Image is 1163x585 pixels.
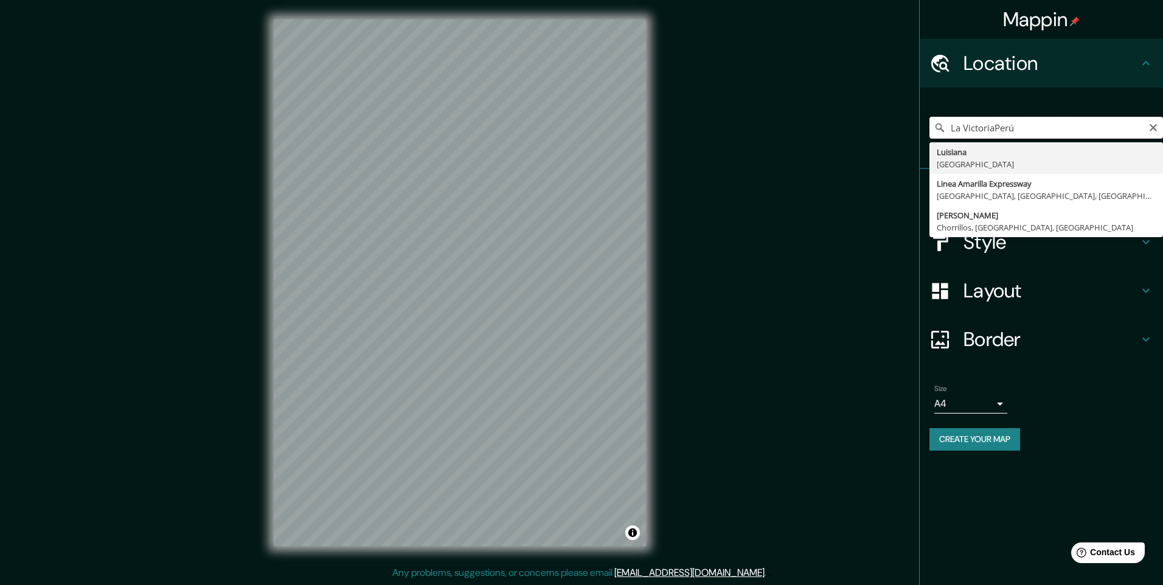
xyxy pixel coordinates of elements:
div: [GEOGRAPHIC_DATA] [937,158,1156,170]
h4: Style [963,230,1139,254]
button: Toggle attribution [625,525,640,540]
div: Linea Amarilla Expressway [937,178,1156,190]
h4: Layout [963,279,1139,303]
div: Pins [920,169,1163,218]
div: [GEOGRAPHIC_DATA], [GEOGRAPHIC_DATA], [GEOGRAPHIC_DATA] [937,190,1156,202]
div: Border [920,315,1163,364]
div: Layout [920,266,1163,315]
p: Any problems, suggestions, or concerns please email . [392,566,766,580]
label: Size [934,384,947,394]
h4: Border [963,327,1139,351]
div: Luisiana [937,146,1156,158]
div: Location [920,39,1163,88]
div: Chorrillos, [GEOGRAPHIC_DATA], [GEOGRAPHIC_DATA] [937,221,1156,234]
button: Create your map [929,428,1020,451]
div: Style [920,218,1163,266]
canvas: Map [274,19,646,546]
h4: Location [963,51,1139,75]
img: pin-icon.png [1070,16,1080,26]
iframe: Help widget launcher [1055,538,1150,572]
button: Clear [1148,121,1158,133]
div: . [768,566,771,580]
h4: Mappin [1003,7,1080,32]
div: A4 [934,394,1007,414]
div: [PERSON_NAME] [937,209,1156,221]
input: Pick your city or area [929,117,1163,139]
div: . [766,566,768,580]
a: [EMAIL_ADDRESS][DOMAIN_NAME] [614,566,765,579]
